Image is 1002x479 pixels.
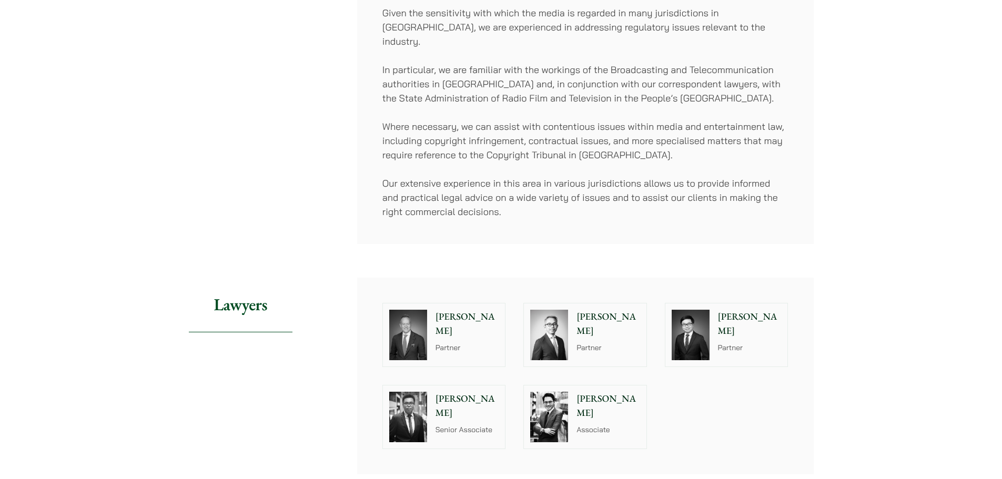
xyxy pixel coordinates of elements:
[436,310,499,338] p: [PERSON_NAME]
[576,392,640,420] p: [PERSON_NAME]
[436,342,499,353] p: Partner
[382,385,506,449] a: [PERSON_NAME] Senior Associate
[576,342,640,353] p: Partner
[523,385,647,449] a: [PERSON_NAME] Associate
[436,392,499,420] p: [PERSON_NAME]
[523,303,647,367] a: [PERSON_NAME] Partner
[382,6,788,48] p: Given the sensitivity with which the media is regarded in many jurisdictions in [GEOGRAPHIC_DATA]...
[189,278,292,332] h2: Lawyers
[665,303,788,367] a: [PERSON_NAME] Partner
[576,310,640,338] p: [PERSON_NAME]
[382,176,788,219] p: Our extensive experience in this area in various jurisdictions allows us to provide informed and ...
[382,119,788,162] p: Where necessary, we can assist with contentious issues within media and entertainment law, includ...
[382,63,788,105] p: In particular, we are familiar with the workings of the Broadcasting and Telecommunication author...
[718,342,782,353] p: Partner
[718,310,782,338] p: [PERSON_NAME]
[436,424,499,435] p: Senior Associate
[382,303,506,367] a: [PERSON_NAME] Partner
[576,424,640,435] p: Associate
